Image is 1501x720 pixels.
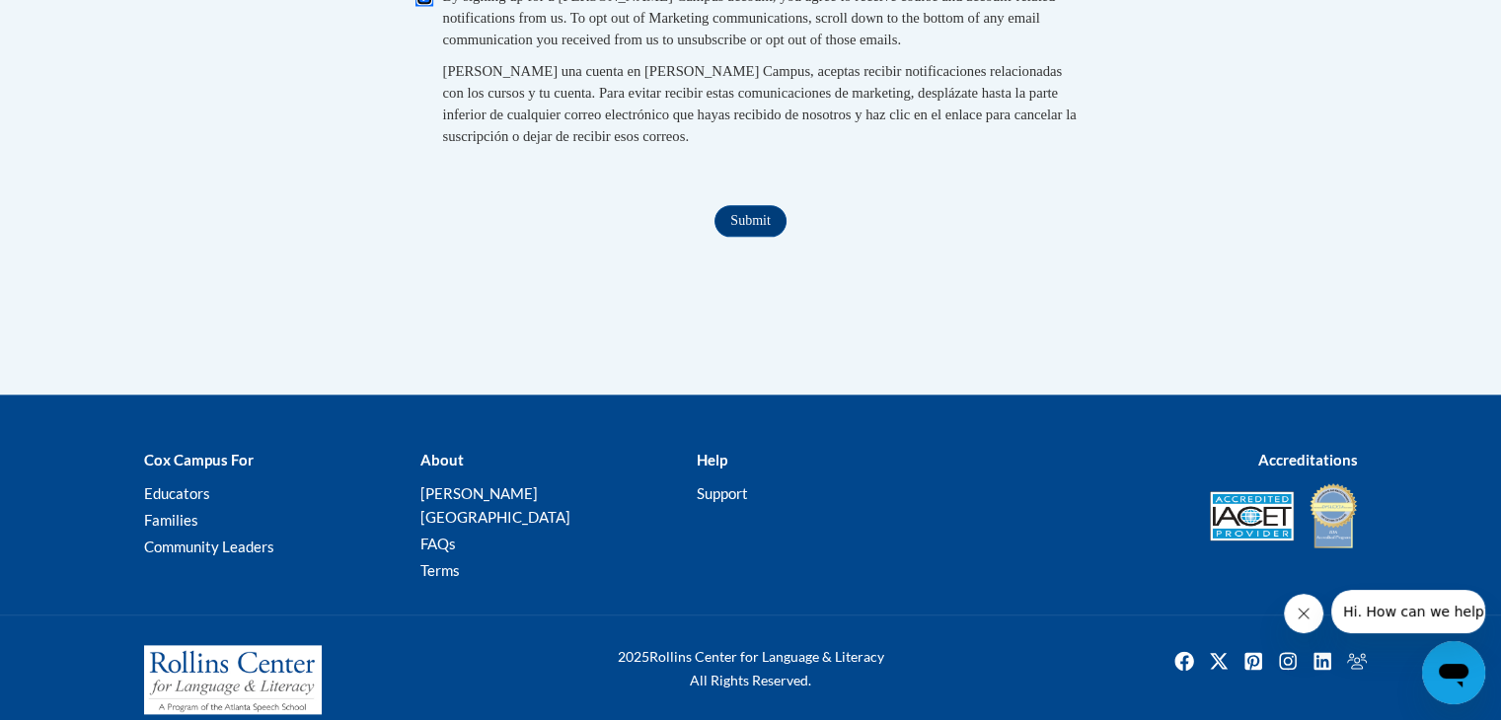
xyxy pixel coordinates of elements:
[12,14,160,30] span: Hi. How can we help?
[1203,645,1235,677] img: Twitter icon
[1168,645,1200,677] a: Facebook
[696,451,726,468] b: Help
[419,561,459,579] a: Terms
[419,484,569,526] a: [PERSON_NAME][GEOGRAPHIC_DATA]
[1238,645,1269,677] a: Pinterest
[544,645,958,692] div: Rollins Center for Language & Literacy All Rights Reserved.
[144,484,210,502] a: Educators
[144,645,322,714] img: Rollins Center for Language & Literacy - A Program of the Atlanta Speech School
[1272,645,1304,677] a: Instagram
[144,511,198,529] a: Families
[1307,645,1338,677] a: Linkedin
[144,538,274,555] a: Community Leaders
[618,648,649,665] span: 2025
[144,451,254,468] b: Cox Campus For
[1258,451,1358,468] b: Accreditations
[1331,590,1485,633] iframe: Message from company
[1284,594,1323,633] iframe: Close message
[1203,645,1235,677] a: Twitter
[443,63,1077,144] span: [PERSON_NAME] una cuenta en [PERSON_NAME] Campus, aceptas recibir notificaciones relacionadas con...
[696,484,747,502] a: Support
[1210,491,1294,540] img: Accredited IACET® Provider
[714,205,786,237] input: Submit
[1309,481,1358,550] img: IDA® Accredited
[1341,645,1373,677] a: Facebook Group
[419,535,455,552] a: FAQs
[1238,645,1269,677] img: Pinterest icon
[1272,645,1304,677] img: Instagram icon
[1168,645,1200,677] img: Facebook icon
[1341,645,1373,677] img: Facebook group icon
[419,451,463,468] b: About
[1422,641,1485,704] iframe: Button to launch messaging window
[1307,645,1338,677] img: LinkedIn icon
